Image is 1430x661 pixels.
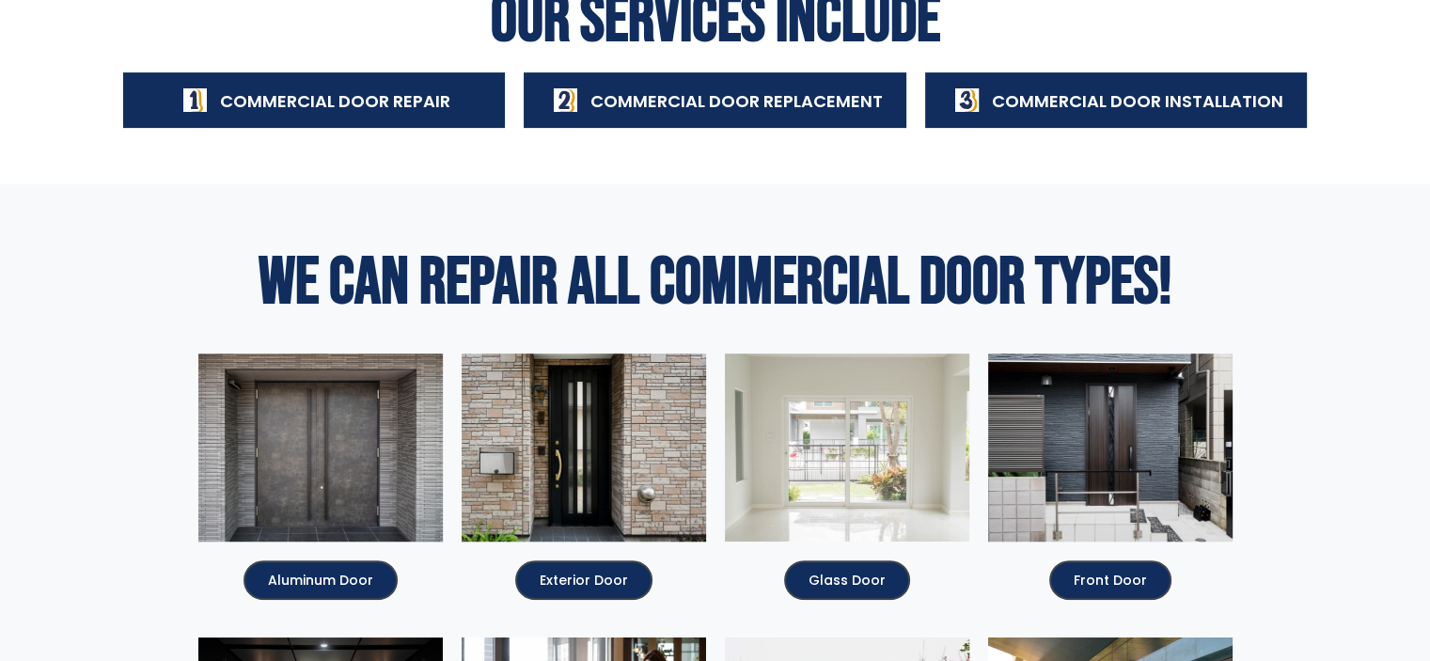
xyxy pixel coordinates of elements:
span: Commercial Door Installation [992,89,1283,113]
a: Exterior Door [515,560,652,600]
a: Glass Door [784,560,910,600]
a: Aluminum Door [244,560,398,600]
h2: We Can Repair All Commercial Door Types! [151,250,1280,316]
a: Front Door [1049,560,1171,600]
span: Commercial Door Replacement [590,89,883,113]
span: Commercial Door Repair [220,89,450,113]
